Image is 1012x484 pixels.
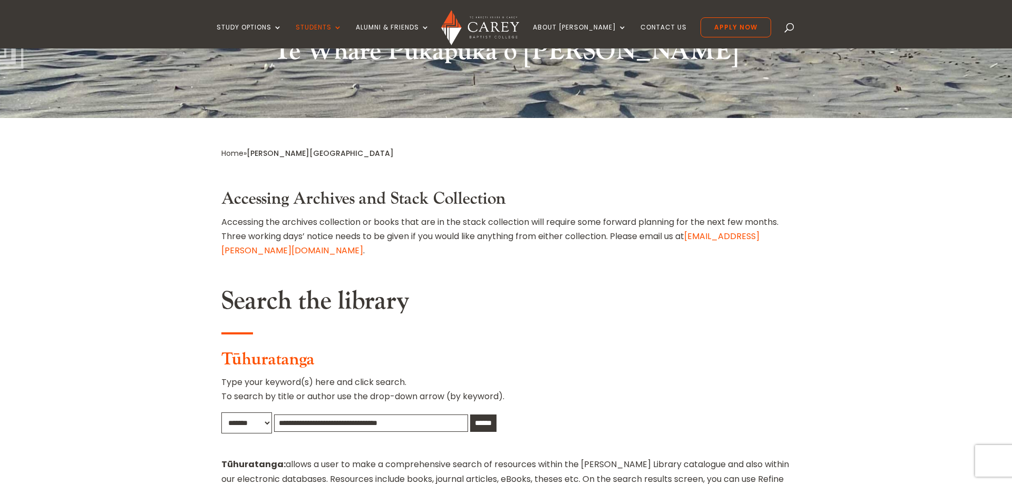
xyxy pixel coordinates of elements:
[700,17,771,37] a: Apply Now
[221,148,394,159] span: »
[221,286,791,322] h2: Search the library
[221,350,791,375] h3: Tūhuratanga
[356,24,430,48] a: Alumni & Friends
[221,189,791,214] h3: Accessing Archives and Stack Collection
[221,215,791,258] p: Accessing the archives collection or books that are in the stack collection will require some for...
[441,10,519,45] img: Carey Baptist College
[221,458,286,470] strong: Tūhuratanga:
[221,148,244,159] a: Home
[640,24,687,48] a: Contact Us
[221,36,791,72] h2: Te Whare Pukapuka o [PERSON_NAME]
[533,24,627,48] a: About [PERSON_NAME]
[221,375,791,412] p: Type your keyword(s) here and click search. To search by title or author use the drop-down arrow ...
[247,148,394,159] span: [PERSON_NAME][GEOGRAPHIC_DATA]
[217,24,282,48] a: Study Options
[296,24,342,48] a: Students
